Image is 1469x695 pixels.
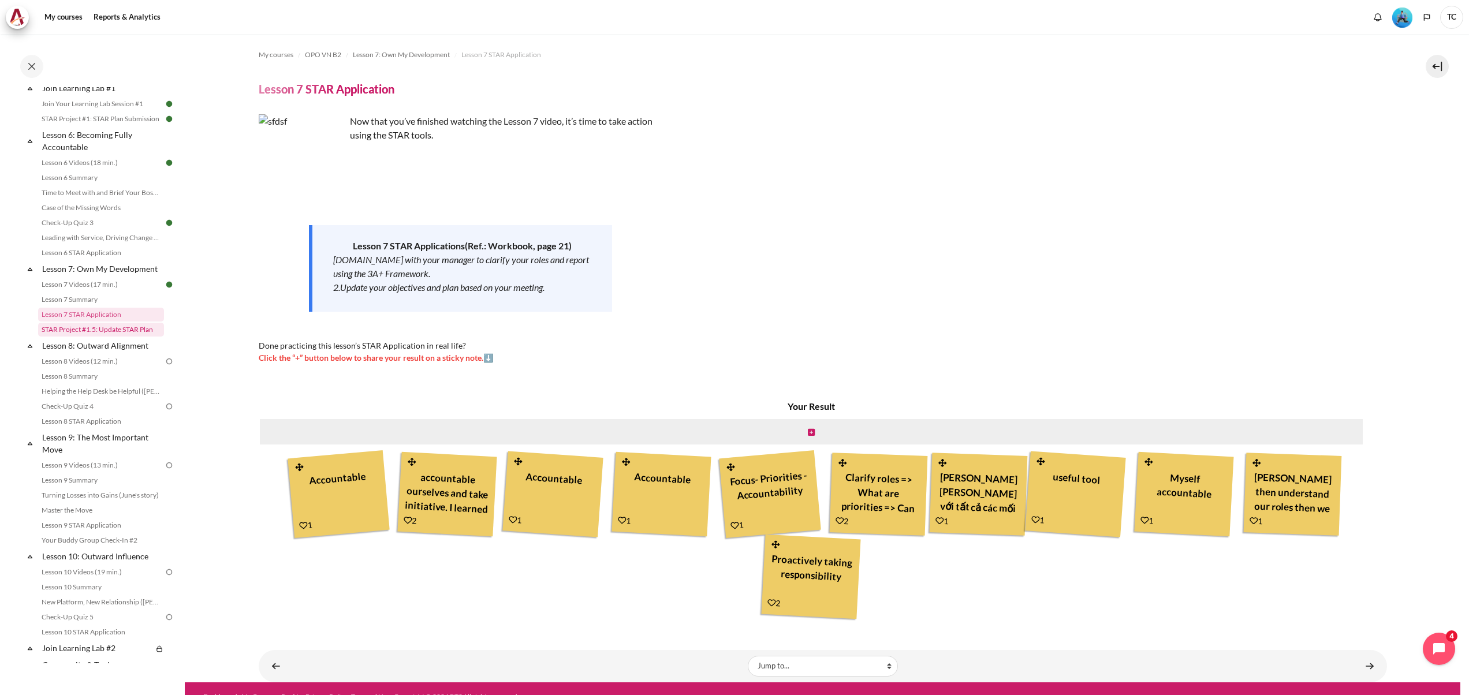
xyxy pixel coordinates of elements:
i: Drag and drop this note [621,458,631,466]
img: Done [164,99,174,109]
i: Drag and drop this note [771,540,781,549]
a: Join Learning Lab #1 [40,80,164,96]
div: 1 [1140,514,1154,526]
a: Reports & Analytics [90,6,165,29]
div: useful tool [1032,465,1118,519]
img: To do [164,567,174,577]
span: Collapse [24,340,36,352]
a: Helping the Help Desk be Helpful ([PERSON_NAME]'s Story) [38,384,164,398]
span: ⬇️ [259,353,493,363]
a: STAR Project #1: STAR Plan Submission [38,112,164,126]
div: Clarify roles => What are priorities => Can contribute best [836,466,922,517]
span: Lesson 7 STAR Application [461,50,541,60]
a: Check-Up Quiz 3 [38,216,164,230]
a: Lesson 8 Videos (12 min.) [38,354,164,368]
div: Focus- Priorities - Accountability [726,465,814,520]
span: Lesson 7: Own My Development [353,50,450,60]
i: Drag and drop this note [838,459,848,468]
a: Lesson 7 STAR Application [38,308,164,322]
span: N ow that you’ve finished watching the Lesson 7 video, it’s time to take action using the STAR to... [350,115,653,140]
a: Join Your Learning Lab Session #1 [38,97,164,111]
i: Add a Like [299,521,308,530]
span: Collapse [24,659,36,671]
span: Collapse [24,642,36,654]
a: New Platform, New Relationship ([PERSON_NAME]'s Story) [38,595,164,609]
a: Lesson 9 Summary [38,473,164,487]
a: Lesson 9: The Most Important Move [40,429,164,457]
div: Myself accountable [1141,466,1227,518]
div: 1 [1250,514,1263,527]
a: STAR Project #1.5: Update STAR Plan [38,323,164,337]
a: Lesson 10: Outward Influence [40,548,164,564]
div: [PERSON_NAME] then understand our roles then we could make more value to our company [1250,466,1336,517]
div: 1 [509,513,522,526]
i: Drag and drop this note [1143,458,1154,466]
i: Add a Like [1031,515,1040,524]
a: OPO VN B2 [305,48,341,62]
i: Add a Like [618,516,627,525]
i: Add a Like [404,516,412,525]
span: Collapse [24,83,36,94]
div: 2.Update your objectives and plan based on your meeting. [333,281,591,294]
i: Add a Like [836,517,844,525]
a: STAR Project #1.5: Update STAR Plan ► [1358,655,1381,677]
a: Lesson 6 Summary [38,171,164,185]
strong: Click the “+” button below to share your result on a sticky note. [259,353,483,363]
img: sfdsf [259,114,345,201]
section: Content [185,34,1460,682]
i: Add a Like [768,599,777,607]
strong: (Ref.: Workbook, page 21) [465,240,572,251]
a: Your Buddy Group Check-In #2 [38,533,164,547]
div: 2 [836,514,849,527]
a: Leading with Service, Driving Change (Pucknalin's Story) [38,231,164,245]
a: Lesson 8: Outward Alignment [40,338,164,353]
a: Lesson 9 Videos (13 min.) [38,458,164,472]
span: Collapse [24,263,36,275]
div: [PERSON_NAME] [PERSON_NAME] với tất cả các mối qua hẹ [936,466,1021,517]
div: 2 [767,596,781,609]
a: Lesson 9 STAR Application [38,518,164,532]
div: 1 [618,514,631,526]
div: 1 [730,518,744,532]
div: 1 [935,514,949,527]
div: Show notification window with no new notifications [1369,9,1386,26]
img: To do [164,401,174,412]
i: Drag and drop this note [725,463,736,472]
a: Master the Move [38,503,164,517]
a: ◄ Lesson 7 Summary [264,655,288,677]
a: Join Learning Lab #2 [40,640,152,656]
a: Level #3 [1388,6,1417,28]
i: Add a Like [730,521,739,530]
span: Collapse [24,551,36,562]
a: Lesson 10 Videos (19 min.) [38,565,164,579]
a: Lesson 7 Videos (17 min.) [38,278,164,292]
span: Collapse [24,135,36,147]
div: 1 [299,518,313,532]
a: Lesson 6 STAR Application [38,246,164,260]
span: Done practicing this lesson’s STAR Application in real life? [259,341,466,350]
i: Drag and drop this note [513,457,523,466]
a: Lesson 6: Becoming Fully Accountable [40,127,164,155]
img: Done [164,158,174,168]
i: Add a Like [1250,517,1258,525]
a: Lesson 6 Videos (18 min.) [38,156,164,170]
img: To do [164,612,174,622]
span: My courses [259,50,293,60]
i: Drag and drop this note [1252,459,1262,468]
h4: Your Result [259,399,1364,413]
i: Add a Like [509,515,517,524]
a: Lesson 7: Own My Development [353,48,450,62]
span: OPO VN B2 [305,50,341,60]
a: My courses [259,48,293,62]
div: 2 [404,514,417,526]
a: Turning Losses into Gains (June's story) [38,488,164,502]
a: Check-Up Quiz 5 [38,610,164,624]
h4: Lesson 7 STAR Application [259,81,394,96]
a: User menu [1440,6,1463,29]
i: Drag and drop this note [294,463,305,472]
div: [DOMAIN_NAME] with your manager to clarify your roles and report using the 3A+ Framework. [333,253,591,281]
div: Accountable [294,465,382,520]
a: Lesson 10 STAR Application [38,625,164,639]
a: Lesson 7 STAR Application [461,48,541,62]
nav: Navigation bar [259,46,1387,64]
